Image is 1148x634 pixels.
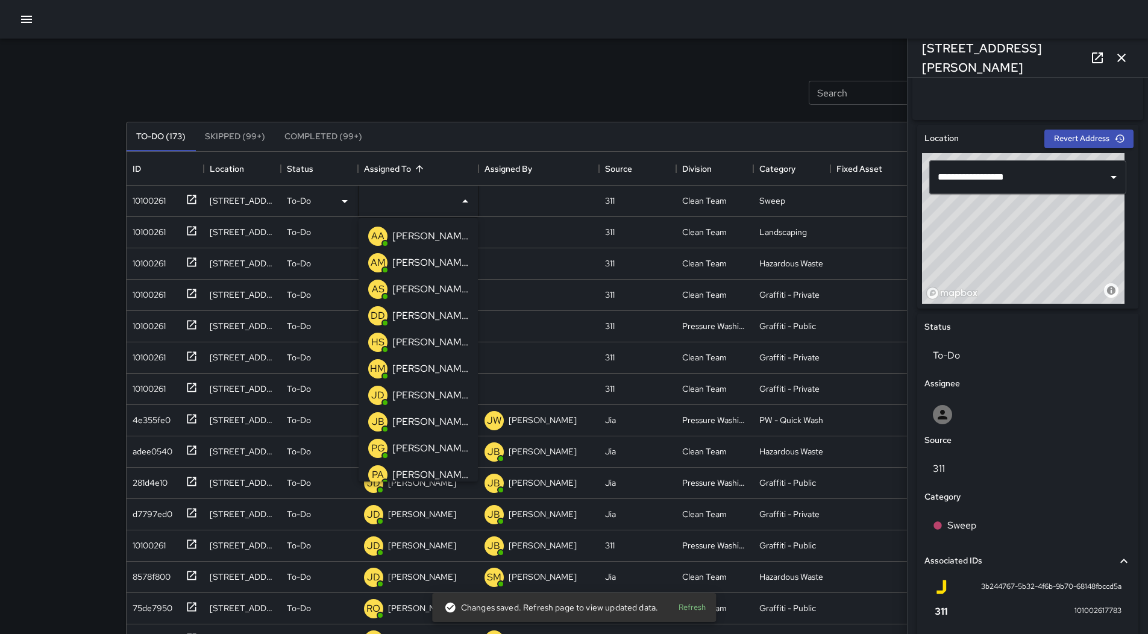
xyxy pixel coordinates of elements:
p: HS [371,335,384,350]
div: Source [599,152,676,186]
div: 8578f800 [128,566,171,583]
p: JW [487,413,501,428]
p: To-Do [287,414,311,426]
div: Changes saved. Refresh page to view updated data. [444,597,658,618]
div: Clean Team [682,226,727,238]
p: DD [371,309,385,323]
div: Clean Team [682,257,727,269]
div: 10100261 [128,347,166,363]
div: 10100261 [128,284,166,301]
div: Graffiti - Private [759,508,820,520]
p: AS [372,282,384,297]
div: adee0540 [128,441,172,457]
div: Jia [605,477,616,489]
p: AA [371,229,384,243]
div: Sweep [759,195,785,207]
div: Graffiti - Private [759,289,820,301]
p: [PERSON_NAME] [509,508,577,520]
p: To-Do [287,602,311,614]
p: JD [367,570,380,585]
div: PW - Quick Wash [759,414,823,426]
div: 311 [605,195,615,207]
div: 321-325 Fulton Street [210,445,275,457]
div: Clean Team [682,289,727,301]
div: Clean Team [682,571,727,583]
p: JD [367,476,380,491]
p: [PERSON_NAME] [392,468,468,482]
p: [PERSON_NAME] [392,256,468,270]
p: [PERSON_NAME] [392,388,468,403]
div: Assigned By [478,152,599,186]
div: Fixed Asset [836,152,882,186]
div: 400 Grove Street [210,257,275,269]
p: SM [487,570,501,585]
div: 135 Fell Street [210,477,275,489]
div: 292 Linden Street [210,383,275,395]
p: To-Do [287,226,311,238]
button: Completed (99+) [275,122,372,151]
div: 10100261 [128,315,166,332]
div: Hazardous Waste [759,445,823,457]
div: Jia [605,414,616,426]
div: Assigned By [485,152,532,186]
div: 281d4e10 [128,472,168,489]
p: To-Do [287,508,311,520]
div: 10100261 [128,253,166,269]
p: JD [371,388,384,403]
p: [PERSON_NAME] [509,539,577,551]
div: Pressure Washing [682,414,747,426]
p: RO [366,601,380,616]
div: ID [127,152,204,186]
p: PG [371,441,385,456]
p: HM [370,362,386,376]
button: To-Do (173) [127,122,195,151]
p: To-Do [287,320,311,332]
p: [PERSON_NAME] [388,571,456,583]
div: Assigned To [358,152,478,186]
div: Status [287,152,313,186]
p: PA [372,468,384,482]
div: Division [682,152,712,186]
p: [PERSON_NAME] [509,477,577,489]
p: [PERSON_NAME] [509,445,577,457]
div: ID [133,152,141,186]
div: 1594 Market Street [210,571,275,583]
div: Graffiti - Public [759,539,816,551]
div: 1621 Market Street [210,602,275,614]
p: [PERSON_NAME] [388,508,456,520]
p: [PERSON_NAME] [388,602,456,614]
div: 4e355fe0 [128,409,171,426]
p: To-Do [287,571,311,583]
p: To-Do [287,289,311,301]
div: Hazardous Waste [759,571,823,583]
div: Jia [605,571,616,583]
div: 460 Gough Street [210,320,275,332]
div: Graffiti - Public [759,320,816,332]
div: 292 Linden Street [210,226,275,238]
div: Graffiti - Public [759,602,816,614]
div: Pressure Washing [682,320,747,332]
div: Fixed Asset [830,152,908,186]
p: [PERSON_NAME] [509,414,577,426]
p: [PERSON_NAME] [392,229,468,243]
div: Landscaping [759,226,807,238]
p: AM [371,256,386,270]
p: JD [367,507,380,522]
p: To-Do [287,539,311,551]
div: Category [759,152,795,186]
div: 311 [605,257,615,269]
div: 11 Van Ness Avenue [210,195,275,207]
div: 1525 Market Street [210,539,275,551]
p: To-Do [287,351,311,363]
p: [PERSON_NAME] [392,415,468,429]
p: [PERSON_NAME] [509,571,577,583]
p: JB [372,415,384,429]
div: 311 [605,539,615,551]
p: To-Do [287,445,311,457]
div: 311 [605,320,615,332]
div: Clean Team [682,508,727,520]
p: JB [488,476,500,491]
div: Category [753,152,830,186]
p: [PERSON_NAME] [392,362,468,376]
p: JB [488,445,500,459]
